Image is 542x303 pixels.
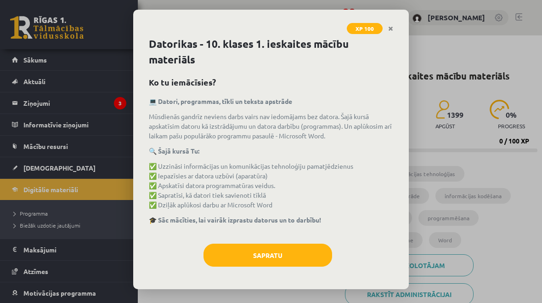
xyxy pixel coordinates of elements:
strong: 🔍 Šajā kursā Tu: [149,147,199,155]
p: Mūsdienās gandrīz neviens darbs vairs nav iedomājams bez datora. Šajā kursā apskatīsim datoru kā ... [149,112,393,141]
b: Datori, programmas, tīkli un teksta apstrāde [158,97,292,105]
a: Close [383,20,399,38]
p: ✅ Uzzināsi informācijas un komunikācijas tehnoloģiju pamatjēdzienus ✅ Iepazīsies ar datora uzbūvi... [149,161,393,210]
button: Sapratu [203,244,332,267]
span: XP 100 [347,23,383,34]
a: 💻 [149,97,157,105]
h2: Ko tu iemācīsies? [149,76,393,88]
strong: 🎓 Sāc mācīties, lai vairāk izprastu datorus un to darbību! [149,216,321,224]
h1: Datorikas - 10. klases 1. ieskaites mācību materiāls [149,36,393,68]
